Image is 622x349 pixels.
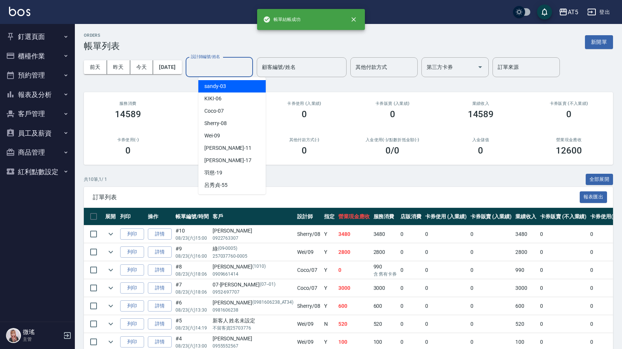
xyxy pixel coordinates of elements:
td: 600 [336,297,372,315]
td: 990 [513,261,538,279]
h2: 業績收入 [446,101,516,106]
p: 08/23 (六) 13:30 [176,307,209,313]
p: 主管 [23,336,61,343]
div: 新客人 姓名未設定 [213,317,294,325]
th: 設計師 [295,208,322,225]
h3: 0 /0 [385,145,399,156]
td: Coco /07 [295,279,322,297]
p: 0981606238 [213,307,294,313]
th: 操作 [146,208,174,225]
div: [PERSON_NAME] [213,263,294,271]
h2: 第三方卡券(-) [181,137,251,142]
td: 0 [588,261,619,279]
p: 08/23 (六) 15:00 [176,235,209,242]
button: [DATE] [153,60,182,74]
td: 0 [538,225,588,243]
button: 昨天 [107,60,130,74]
td: 0 [588,243,619,261]
button: 列印 [120,282,144,294]
td: Wei /09 [295,315,322,333]
th: 卡券販賣 (不入業績) [538,208,588,225]
button: 新開單 [585,35,613,49]
h2: 卡券使用(-) [93,137,163,142]
button: 列印 [120,336,144,348]
td: #6 [174,297,211,315]
td: 0 [588,315,619,333]
h2: ORDERS [84,33,120,38]
span: sandy -03 [204,82,226,90]
p: (07--01) [260,281,275,289]
span: 帳單結帳成功 [263,16,301,23]
h3: 0 [478,145,483,156]
td: Y [322,297,336,315]
td: 2800 [372,243,399,261]
button: expand row [105,336,116,348]
h2: 營業現金應收 [534,137,604,142]
label: 設計師編號/姓名 [191,54,220,60]
h2: 入金儲值 [446,137,516,142]
button: 列印 [120,264,144,276]
button: 員工及薪資 [3,124,72,143]
th: 帳單編號/時間 [174,208,211,225]
button: 登出 [584,5,613,19]
button: 今天 [130,60,153,74]
div: AT5 [568,7,578,17]
td: 2800 [513,243,538,261]
img: Person [6,328,21,343]
td: Y [322,279,336,297]
span: KIKI -06 [204,95,222,103]
div: [PERSON_NAME] [213,227,294,235]
button: 列印 [120,228,144,240]
th: 營業現金應收 [336,208,372,225]
th: 業績收入 [513,208,538,225]
td: #8 [174,261,211,279]
td: Y [322,243,336,261]
button: 預約管理 [3,66,72,85]
td: 0 [423,279,469,297]
img: Logo [9,7,30,16]
th: 卡券使用 (入業績) [423,208,469,225]
td: Y [322,225,336,243]
button: expand row [105,300,116,312]
th: 展開 [103,208,118,225]
td: 0 [469,225,514,243]
h2: 卡券販賣 (入業績) [357,101,428,106]
h3: 0 [390,109,395,119]
a: 詳情 [148,228,172,240]
button: 列印 [120,318,144,330]
div: 綠 [213,245,294,253]
button: 報表匯出 [580,191,607,203]
td: 0 [423,225,469,243]
p: (1010) [252,263,266,271]
span: 訂單列表 [93,194,580,201]
td: #9 [174,243,211,261]
a: 詳情 [148,264,172,276]
td: 0 [538,279,588,297]
td: 0 [336,261,372,279]
p: (0981606238_AT34) [252,299,293,307]
h2: 入金使用(-) /點數折抵金額(-) [357,137,428,142]
td: 0 [469,315,514,333]
td: 0 [469,279,514,297]
h3: 0 [125,145,131,156]
h2: 卡券使用 (入業績) [269,101,339,106]
td: Sherry /08 [295,297,322,315]
h3: 14589 [115,109,141,119]
p: 08/23 (六) 14:19 [176,325,209,331]
th: 指定 [322,208,336,225]
button: expand row [105,264,116,276]
h5: 微瑤 [23,328,61,336]
span: Sherry -08 [204,119,227,127]
td: 3480 [336,225,372,243]
td: 0 [588,279,619,297]
button: close [345,11,362,28]
th: 店販消費 [399,208,423,225]
button: expand row [105,318,116,330]
button: 櫃檯作業 [3,46,72,66]
button: 釘選頁面 [3,27,72,46]
button: 商品管理 [3,143,72,162]
span: [PERSON_NAME] -17 [204,157,251,164]
td: 0 [399,261,423,279]
p: 共 10 筆, 1 / 1 [84,176,107,183]
a: 詳情 [148,300,172,312]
